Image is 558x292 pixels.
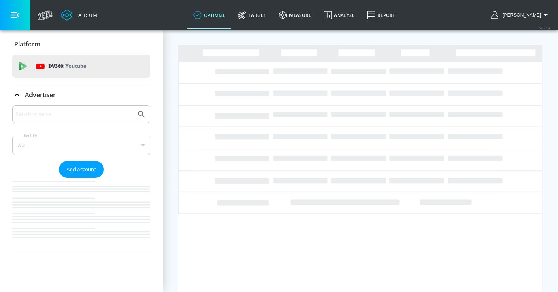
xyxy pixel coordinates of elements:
[539,26,550,30] span: v 4.25.4
[317,1,361,29] a: Analyze
[61,9,97,21] a: Atrium
[15,109,133,119] input: Search by name
[499,12,541,18] span: login as: casey.cohen@zefr.com
[12,84,150,106] div: Advertiser
[59,161,104,178] button: Add Account
[272,1,317,29] a: measure
[491,10,550,20] button: [PERSON_NAME]
[12,178,150,253] nav: list of Advertiser
[14,40,40,48] p: Platform
[22,133,39,138] label: Sort By
[48,62,86,70] p: DV360:
[12,33,150,55] div: Platform
[65,62,86,70] p: Youtube
[67,165,96,174] span: Add Account
[12,105,150,253] div: Advertiser
[187,1,232,29] a: optimize
[25,91,56,99] p: Advertiser
[361,1,401,29] a: Report
[232,1,272,29] a: Target
[12,55,150,78] div: DV360: Youtube
[12,136,150,155] div: A-Z
[75,12,97,19] div: Atrium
